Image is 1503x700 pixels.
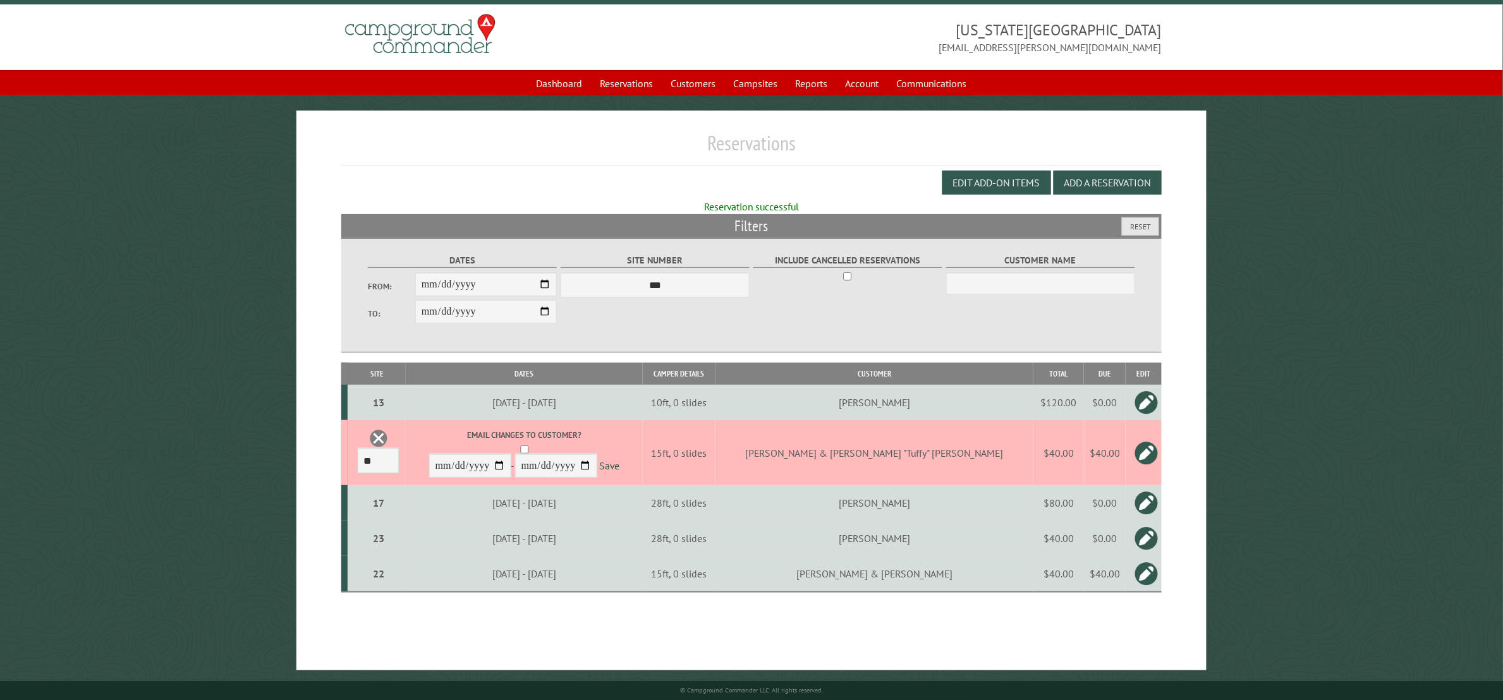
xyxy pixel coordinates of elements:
[1033,556,1084,592] td: $40.00
[341,200,1161,214] div: Reservation successful
[643,385,715,420] td: 10ft, 0 slides
[1033,521,1084,556] td: $40.00
[715,420,1033,486] td: [PERSON_NAME] & [PERSON_NAME] "Tuffy" [PERSON_NAME]
[1033,420,1084,486] td: $40.00
[408,429,641,480] div: -
[1084,363,1126,385] th: Due
[408,497,641,509] div: [DATE] - [DATE]
[680,686,823,694] small: © Campground Commander LLC. All rights reserved.
[946,253,1135,268] label: Customer Name
[643,420,715,486] td: 15ft, 0 slides
[643,485,715,521] td: 28ft, 0 slides
[643,521,715,556] td: 28ft, 0 slides
[715,363,1033,385] th: Customer
[408,532,641,545] div: [DATE] - [DATE]
[408,567,641,580] div: [DATE] - [DATE]
[643,363,715,385] th: Camper Details
[353,532,404,545] div: 23
[643,556,715,592] td: 15ft, 0 slides
[1033,363,1084,385] th: Total
[368,308,415,320] label: To:
[942,171,1051,195] button: Edit Add-on Items
[715,556,1033,592] td: [PERSON_NAME] & [PERSON_NAME]
[341,9,499,59] img: Campground Commander
[1033,385,1084,420] td: $120.00
[1054,171,1162,195] button: Add a Reservation
[529,71,590,95] a: Dashboard
[838,71,887,95] a: Account
[368,281,415,293] label: From:
[726,71,786,95] a: Campsites
[406,363,643,385] th: Dates
[889,71,975,95] a: Communications
[341,131,1161,166] h1: Reservations
[1126,363,1161,385] th: Edit
[1084,521,1126,556] td: $0.00
[664,71,724,95] a: Customers
[715,385,1033,420] td: [PERSON_NAME]
[408,429,641,441] label: Email changes to customer?
[751,20,1162,55] span: [US_STATE][GEOGRAPHIC_DATA] [EMAIL_ADDRESS][PERSON_NAME][DOMAIN_NAME]
[1033,485,1084,521] td: $80.00
[1122,217,1159,236] button: Reset
[561,253,750,268] label: Site Number
[368,253,557,268] label: Dates
[408,396,641,409] div: [DATE] - [DATE]
[715,521,1033,556] td: [PERSON_NAME]
[1084,385,1126,420] td: $0.00
[341,214,1161,238] h2: Filters
[788,71,836,95] a: Reports
[715,485,1033,521] td: [PERSON_NAME]
[1084,485,1126,521] td: $0.00
[348,363,406,385] th: Site
[369,429,388,448] a: Delete this reservation
[753,253,942,268] label: Include Cancelled Reservations
[1084,556,1126,592] td: $40.00
[353,567,404,580] div: 22
[593,71,661,95] a: Reservations
[353,396,404,409] div: 13
[600,459,620,472] a: Save
[353,497,404,509] div: 17
[1084,420,1126,486] td: $40.00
